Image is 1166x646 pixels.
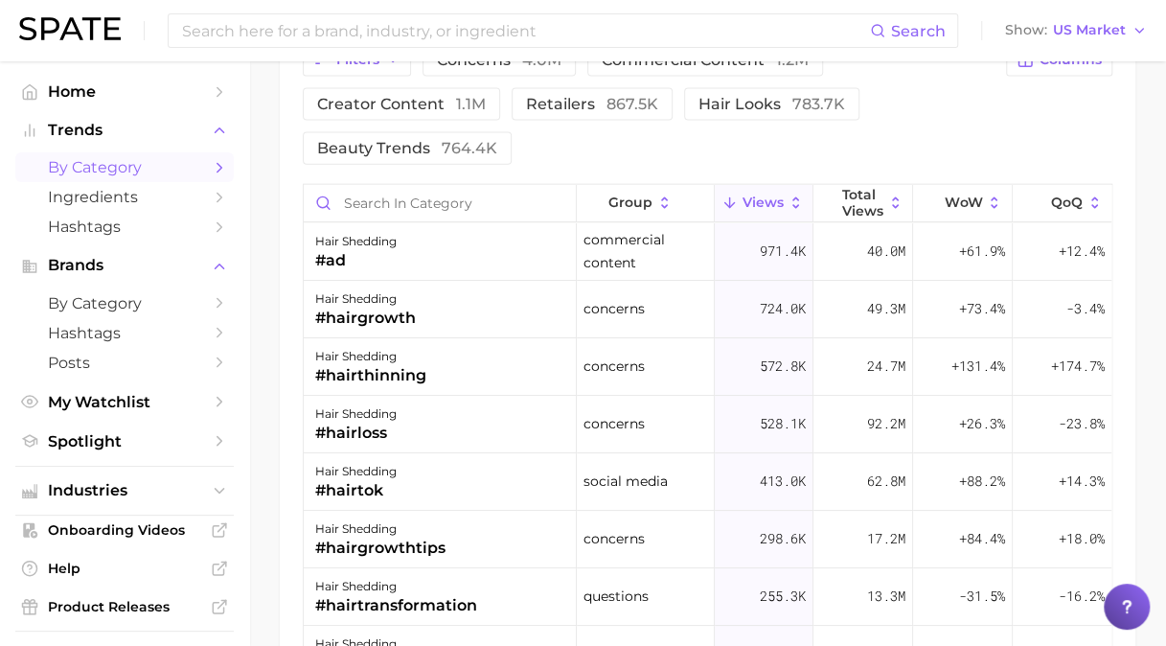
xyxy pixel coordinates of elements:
[945,195,982,210] span: WoW
[1053,25,1126,35] span: US Market
[15,212,234,242] a: Hashtags
[304,185,576,221] input: Search in category
[180,14,870,47] input: Search here for a brand, industry, or ingredient
[48,482,201,499] span: Industries
[19,17,121,40] img: SPATE
[743,195,784,210] span: Views
[15,318,234,348] a: Hashtags
[792,95,845,113] span: 783.7k
[315,403,397,426] div: hair shedding
[15,251,234,280] button: Brands
[1059,585,1105,608] span: -16.2%
[867,355,905,378] span: 24.7m
[1059,470,1105,493] span: +14.3%
[48,218,201,236] span: Hashtags
[315,249,397,272] div: #ad
[315,364,426,387] div: #hairthinning
[526,97,658,112] span: retailers
[867,412,905,435] span: 92.2m
[698,97,845,112] span: hair looks
[15,427,234,456] a: Spotlight
[48,324,201,342] span: Hashtags
[951,355,1005,378] span: +131.4%
[867,585,905,608] span: 13.3m
[15,182,234,212] a: Ingredients
[15,592,234,621] a: Product Releases
[760,297,806,320] span: 724.0k
[606,95,658,113] span: 867.5k
[867,240,905,263] span: 40.0m
[48,158,201,176] span: by Category
[959,240,1005,263] span: +61.9%
[48,393,201,411] span: My Watchlist
[760,240,806,263] span: 971.4k
[315,460,397,483] div: hair shedding
[48,82,201,101] span: Home
[959,412,1005,435] span: +26.3%
[304,338,1111,396] button: hair shedding#hairthinningconcerns572.8k24.7m+131.4%+174.7%
[304,568,1111,626] button: hair shedding#hairtransformationquestions255.3k13.3m-31.5%-16.2%
[304,511,1111,568] button: hair shedding#hairgrowthtipsconcerns298.6k17.2m+84.4%+18.0%
[315,537,446,560] div: #hairgrowthtips
[15,288,234,318] a: by Category
[304,223,1111,281] button: hair shedding#adcommercial content971.4k40.0m+61.9%+12.4%
[715,185,814,222] button: Views
[1059,240,1105,263] span: +12.4%
[315,518,446,541] div: hair shedding
[959,297,1005,320] span: +73.4%
[315,422,397,445] div: #hairloss
[583,470,668,493] span: social media
[48,598,201,615] span: Product Releases
[1000,18,1152,43] button: ShowUS Market
[442,139,497,157] span: 764.4k
[15,152,234,182] a: by Category
[48,354,201,372] span: Posts
[913,185,1013,222] button: WoW
[577,185,715,222] button: group
[760,527,806,550] span: 298.6k
[583,228,707,274] span: commercial content
[315,307,416,330] div: #hairgrowth
[760,355,806,378] span: 572.8k
[1005,25,1047,35] span: Show
[1059,527,1105,550] span: +18.0%
[583,527,645,550] span: concerns
[15,516,234,544] a: Onboarding Videos
[760,470,806,493] span: 413.0k
[608,195,652,210] span: group
[1066,297,1105,320] span: -3.4%
[315,594,477,617] div: #hairtransformation
[760,585,806,608] span: 255.3k
[304,396,1111,453] button: hair shedding#hairlossconcerns528.1k92.2m+26.3%-23.8%
[583,412,645,435] span: concerns
[317,141,497,156] span: beauty trends
[317,97,486,112] span: creator content
[1013,185,1111,222] button: QoQ
[48,188,201,206] span: Ingredients
[437,53,561,68] span: concerns
[15,116,234,145] button: Trends
[48,560,201,577] span: Help
[867,527,905,550] span: 17.2m
[304,281,1111,338] button: hair shedding#hairgrowthconcerns724.0k49.3m+73.4%-3.4%
[583,355,645,378] span: concerns
[15,348,234,378] a: Posts
[1051,195,1083,210] span: QoQ
[15,476,234,505] button: Industries
[315,230,397,253] div: hair shedding
[48,294,201,312] span: by Category
[583,297,645,320] span: concerns
[15,77,234,106] a: Home
[315,345,426,368] div: hair shedding
[1059,412,1105,435] span: -23.8%
[456,95,486,113] span: 1.1m
[959,585,1005,608] span: -31.5%
[959,527,1005,550] span: +84.4%
[583,585,649,608] span: questions
[959,470,1005,493] span: +88.2%
[48,122,201,139] span: Trends
[867,470,905,493] span: 62.8m
[1051,355,1105,378] span: +174.7%
[842,187,883,218] span: Total Views
[15,554,234,583] a: Help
